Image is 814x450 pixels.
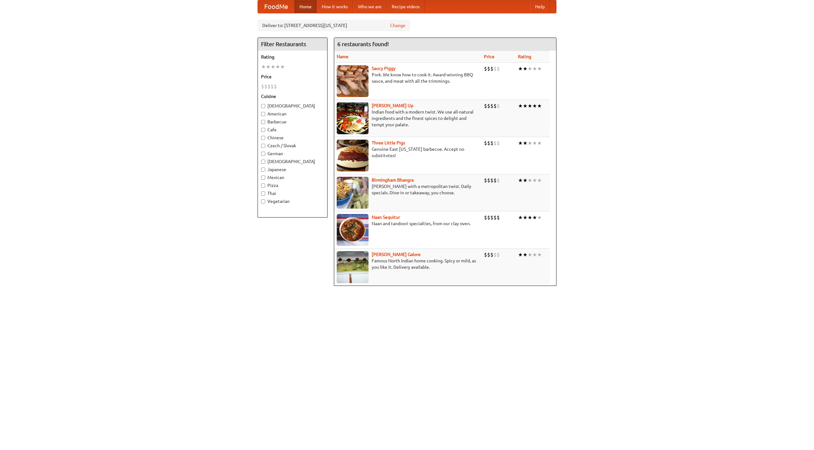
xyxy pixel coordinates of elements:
[261,182,324,189] label: Pizza
[484,177,487,184] li: $
[372,215,400,220] a: Naan Sequitur
[261,104,265,108] input: [DEMOGRAPHIC_DATA]
[537,177,542,184] li: ★
[271,83,274,90] li: $
[487,102,490,109] li: $
[337,258,479,270] p: Famous North Indian home cooking. Spicy or mild, as you like it. Delivery available.
[490,140,493,147] li: $
[261,112,265,116] input: American
[487,251,490,258] li: $
[271,63,275,70] li: ★
[523,140,528,147] li: ★
[537,140,542,147] li: ★
[261,83,264,90] li: $
[261,54,324,60] h5: Rating
[261,166,324,173] label: Japanese
[523,102,528,109] li: ★
[261,152,265,156] input: German
[337,54,348,59] a: Name
[537,65,542,72] li: ★
[294,0,317,13] a: Home
[261,150,324,157] label: German
[523,177,528,184] li: ★
[387,0,425,13] a: Recipe videos
[484,214,487,221] li: $
[261,144,265,148] input: Czech / Slovak
[523,251,528,258] li: ★
[337,183,479,196] p: [PERSON_NAME] with a metropolitan twist. Daily specials. Dine-in or takeaway, you choose.
[493,102,497,109] li: $
[372,140,405,145] b: Three Little Pigs
[261,127,324,133] label: Cafe
[261,198,324,204] label: Vegetarian
[518,140,523,147] li: ★
[490,251,493,258] li: $
[490,65,493,72] li: $
[261,158,324,165] label: [DEMOGRAPHIC_DATA]
[372,252,421,257] a: [PERSON_NAME] Galore
[532,140,537,147] li: ★
[337,220,479,227] p: Naan and tandoori specialties, from our clay oven.
[275,63,280,70] li: ★
[537,251,542,258] li: ★
[337,41,389,47] ng-pluralize: 6 restaurants found!
[264,83,267,90] li: $
[261,183,265,188] input: Pizza
[261,160,265,164] input: [DEMOGRAPHIC_DATA]
[528,102,532,109] li: ★
[497,214,500,221] li: $
[372,103,413,108] a: [PERSON_NAME] Up
[261,93,324,100] h5: Cuisine
[337,251,369,283] img: currygalore.jpg
[490,214,493,221] li: $
[518,65,523,72] li: ★
[537,102,542,109] li: ★
[261,142,324,149] label: Czech / Slovak
[497,102,500,109] li: $
[484,54,494,59] a: Price
[372,177,414,183] a: Birmingham Bhangra
[261,73,324,80] h5: Price
[487,177,490,184] li: $
[337,102,369,134] img: curryup.jpg
[261,120,265,124] input: Barbecue
[518,177,523,184] li: ★
[528,214,532,221] li: ★
[337,214,369,246] img: naansequitur.jpg
[261,191,265,196] input: Thai
[274,83,277,90] li: $
[261,168,265,172] input: Japanese
[487,140,490,147] li: $
[267,83,271,90] li: $
[537,214,542,221] li: ★
[261,128,265,132] input: Cafe
[337,140,369,171] img: littlepigs.jpg
[337,146,479,159] p: Genuine East [US_STATE] barbecue. Accept no substitutes!
[258,0,294,13] a: FoodMe
[258,20,410,31] div: Deliver to: [STREET_ADDRESS][US_STATE]
[280,63,285,70] li: ★
[337,109,479,128] p: Indian food with a modern twist. We use all-natural ingredients and the finest spices to delight ...
[261,119,324,125] label: Barbecue
[261,176,265,180] input: Mexican
[493,65,497,72] li: $
[484,140,487,147] li: $
[372,66,396,71] a: Saucy Piggy
[532,177,537,184] li: ★
[261,111,324,117] label: American
[528,251,532,258] li: ★
[258,38,327,51] h4: Filter Restaurants
[261,63,266,70] li: ★
[493,251,497,258] li: $
[497,177,500,184] li: $
[518,102,523,109] li: ★
[484,65,487,72] li: $
[261,199,265,204] input: Vegetarian
[532,102,537,109] li: ★
[261,103,324,109] label: [DEMOGRAPHIC_DATA]
[532,65,537,72] li: ★
[317,0,353,13] a: How it works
